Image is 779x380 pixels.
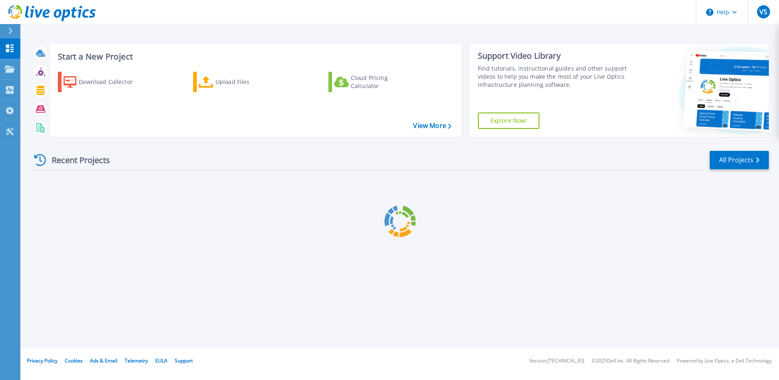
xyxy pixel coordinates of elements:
a: Telemetry [125,357,148,364]
div: Find tutorials, instructional guides and other support videos to help you make the most of your L... [478,64,630,89]
a: Cookies [65,357,83,364]
a: Ads & Email [90,357,117,364]
a: Explore Now! [478,113,540,129]
h3: Start a New Project [58,52,451,61]
a: Support [175,357,193,364]
div: Support Video Library [478,51,630,61]
a: Privacy Policy [27,357,57,364]
div: Download Collector [79,74,144,90]
li: Version: [TECHNICAL_ID] [529,358,584,364]
div: Cloud Pricing Calculator [351,74,416,90]
a: View More [413,122,451,130]
li: © 2025 Dell Inc. All Rights Reserved [592,358,669,364]
a: Cloud Pricing Calculator [328,72,419,92]
li: Powered by Live Optics, a Dell Technology [677,358,772,364]
div: Recent Projects [31,150,121,170]
a: EULA [155,357,167,364]
a: Upload Files [193,72,284,92]
a: All Projects [710,151,769,169]
span: VS [759,9,767,15]
a: Download Collector [58,72,149,92]
div: Upload Files [216,74,281,90]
